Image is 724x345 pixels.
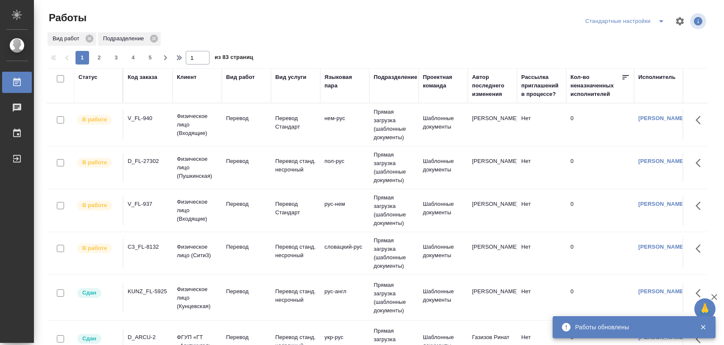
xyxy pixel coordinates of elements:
[128,157,168,165] div: D_FL-27302
[566,110,634,140] td: 0
[226,200,267,208] p: Перевод
[369,104,419,146] td: Прямая загрузка (шаблонные документы)
[177,73,196,81] div: Клиент
[517,153,566,182] td: Нет
[369,189,419,232] td: Прямая загрузка (шаблонные документы)
[521,73,562,98] div: Рассылка приглашений в процессе?
[638,158,685,164] a: [PERSON_NAME]
[369,146,419,189] td: Прямая загрузка (шаблонные документы)
[109,51,123,65] button: 3
[423,73,464,90] div: Проектная команда
[82,334,96,343] p: Сдан
[82,289,96,297] p: Сдан
[177,285,218,311] p: Физическое лицо (Кунцевская)
[275,73,307,81] div: Вид услуги
[126,51,140,65] button: 4
[76,157,118,168] div: Исполнитель выполняет работу
[103,34,147,43] p: Подразделение
[419,283,468,313] td: Шаблонные документы
[275,114,316,131] p: Перевод Стандарт
[566,196,634,225] td: 0
[143,53,157,62] span: 5
[76,243,118,254] div: Исполнитель выполняет работу
[76,114,118,126] div: Исполнитель выполняет работу
[177,243,218,260] p: Физическое лицо (Сити3)
[177,112,218,137] p: Физическое лицо (Входящие)
[369,232,419,275] td: Прямая загрузка (шаблонные документы)
[690,13,708,29] span: Посмотреть информацию
[275,200,316,217] p: Перевод Стандарт
[82,244,107,252] p: В работе
[226,114,267,123] p: Перевод
[128,243,168,251] div: C3_FL-8132
[226,333,267,342] p: Перевод
[275,157,316,174] p: Перевод станд. несрочный
[419,153,468,182] td: Шаблонные документы
[690,110,711,130] button: Здесь прячутся важные кнопки
[694,298,716,320] button: 🙏
[472,73,513,98] div: Автор последнего изменения
[419,238,468,268] td: Шаблонные документы
[226,73,255,81] div: Вид работ
[143,51,157,65] button: 5
[48,32,96,46] div: Вид работ
[638,73,676,81] div: Исполнитель
[517,238,566,268] td: Нет
[275,287,316,304] p: Перевод станд. несрочный
[517,283,566,313] td: Нет
[82,201,107,210] p: В работе
[638,115,685,121] a: [PERSON_NAME]
[468,110,517,140] td: [PERSON_NAME]
[690,283,711,303] button: Здесь прячутся важные кнопки
[98,32,161,46] div: Подразделение
[575,323,687,331] div: Работы обновлены
[76,333,118,345] div: Менеджер проверил работу исполнителя, передает ее на следующий этап
[275,243,316,260] p: Перевод станд. несрочный
[369,277,419,319] td: Прямая загрузка (шаблонные документы)
[419,110,468,140] td: Шаблонные документы
[320,196,369,225] td: рус-нем
[53,34,82,43] p: Вид работ
[583,14,670,28] div: split button
[320,110,369,140] td: нем-рус
[374,73,417,81] div: Подразделение
[566,238,634,268] td: 0
[128,287,168,296] div: KUNZ_FL-5925
[226,287,267,296] p: Перевод
[638,201,685,207] a: [PERSON_NAME]
[177,155,218,180] p: Физическое лицо (Пушкинская)
[468,238,517,268] td: [PERSON_NAME]
[82,158,107,167] p: В работе
[566,283,634,313] td: 0
[76,287,118,299] div: Менеджер проверил работу исполнителя, передает ее на следующий этап
[92,53,106,62] span: 2
[638,334,685,340] a: [PERSON_NAME]
[517,196,566,225] td: Нет
[690,153,711,173] button: Здесь прячутся важные кнопки
[215,52,253,65] span: из 83 страниц
[517,110,566,140] td: Нет
[226,243,267,251] p: Перевод
[698,300,712,318] span: 🙏
[638,288,685,295] a: [PERSON_NAME]
[320,238,369,268] td: словацкий-рус
[128,114,168,123] div: V_FL-940
[78,73,98,81] div: Статус
[226,157,267,165] p: Перевод
[566,153,634,182] td: 0
[324,73,365,90] div: Языковая пара
[128,200,168,208] div: V_FL-937
[177,198,218,223] p: Физическое лицо (Входящие)
[82,115,107,124] p: В работе
[47,11,87,25] span: Работы
[468,283,517,313] td: [PERSON_NAME]
[128,333,168,342] div: D_ARCU-2
[126,53,140,62] span: 4
[128,73,157,81] div: Код заказа
[320,153,369,182] td: пол-рус
[694,323,712,331] button: Закрыть
[670,11,690,31] span: Настроить таблицу
[690,238,711,259] button: Здесь прячутся важные кнопки
[638,244,685,250] a: [PERSON_NAME]
[690,196,711,216] button: Здесь прячутся важные кнопки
